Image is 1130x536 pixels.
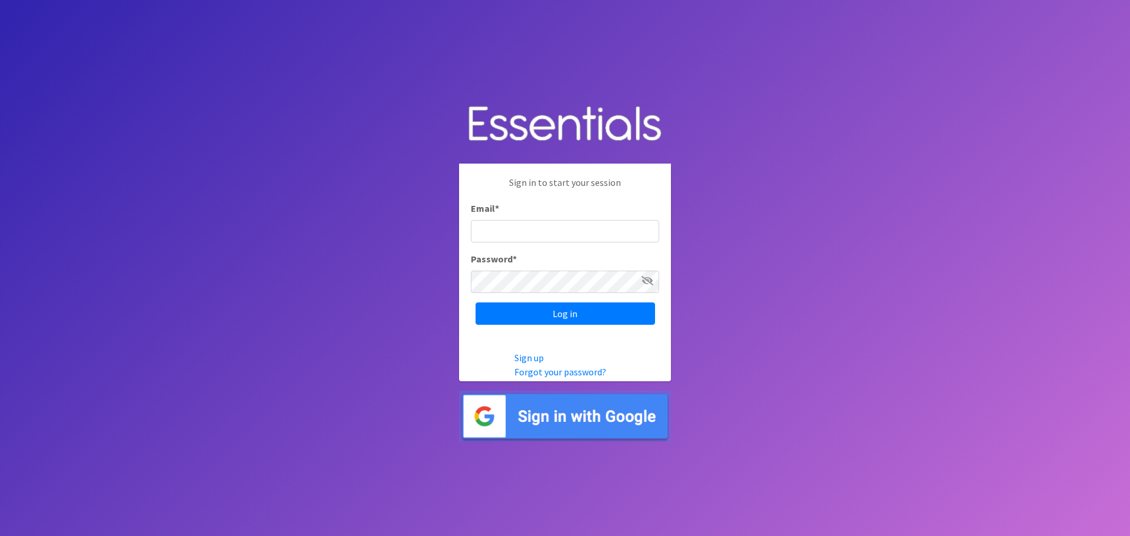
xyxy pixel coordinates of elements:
[513,253,517,265] abbr: required
[471,252,517,266] label: Password
[471,175,659,201] p: Sign in to start your session
[459,391,671,442] img: Sign in with Google
[495,202,499,214] abbr: required
[459,94,671,155] img: Human Essentials
[514,366,606,378] a: Forgot your password?
[471,201,499,215] label: Email
[514,352,544,364] a: Sign up
[476,302,655,325] input: Log in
